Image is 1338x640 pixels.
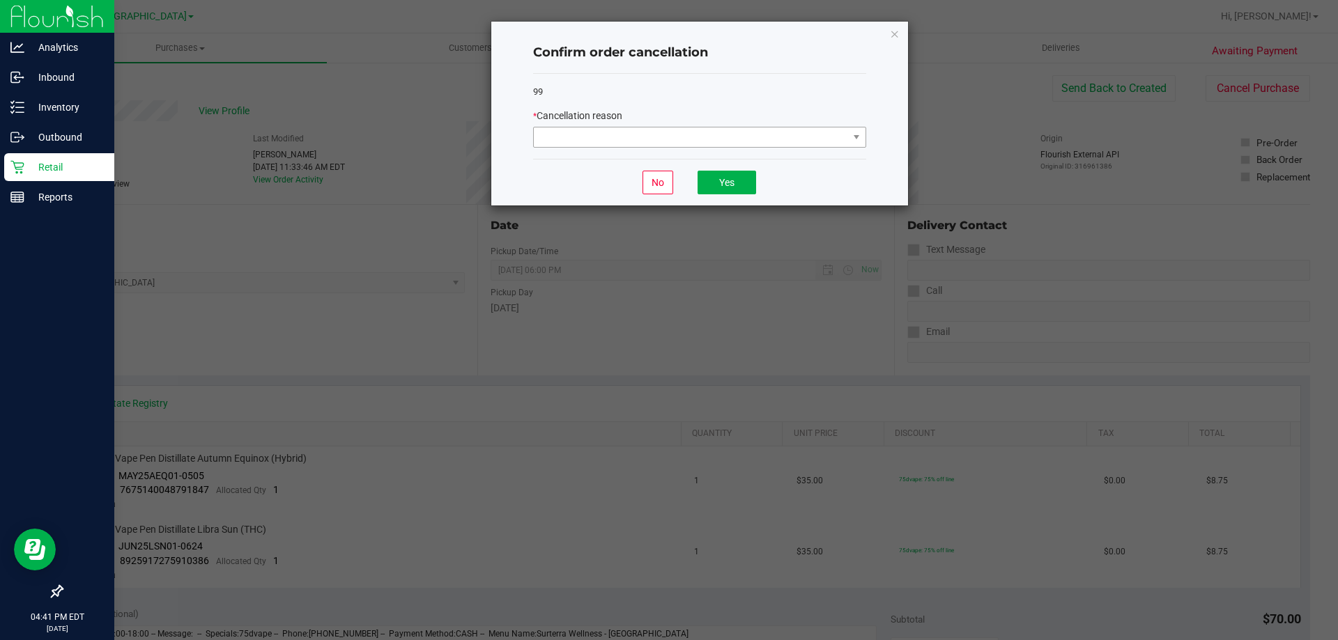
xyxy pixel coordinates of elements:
[533,86,543,97] span: 99
[537,110,622,121] span: Cancellation reason
[533,44,866,62] h4: Confirm order cancellation
[890,25,900,42] button: Close
[698,171,756,194] button: Yes
[643,171,673,194] button: No
[14,529,56,570] iframe: Resource center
